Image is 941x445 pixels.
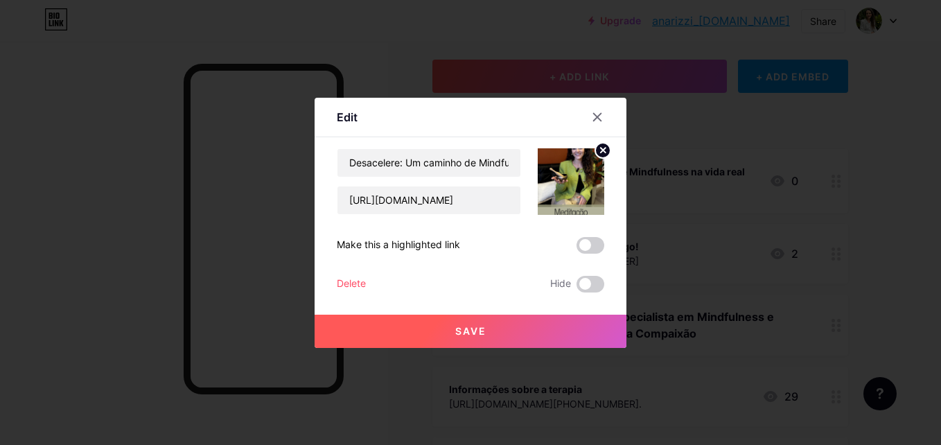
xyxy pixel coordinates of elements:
[337,237,460,254] div: Make this a highlighted link
[337,276,366,293] div: Delete
[550,276,571,293] span: Hide
[337,186,520,214] input: URL
[337,109,358,125] div: Edit
[538,148,604,215] img: link_thumbnail
[455,325,486,337] span: Save
[315,315,626,348] button: Save
[337,149,520,177] input: Title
